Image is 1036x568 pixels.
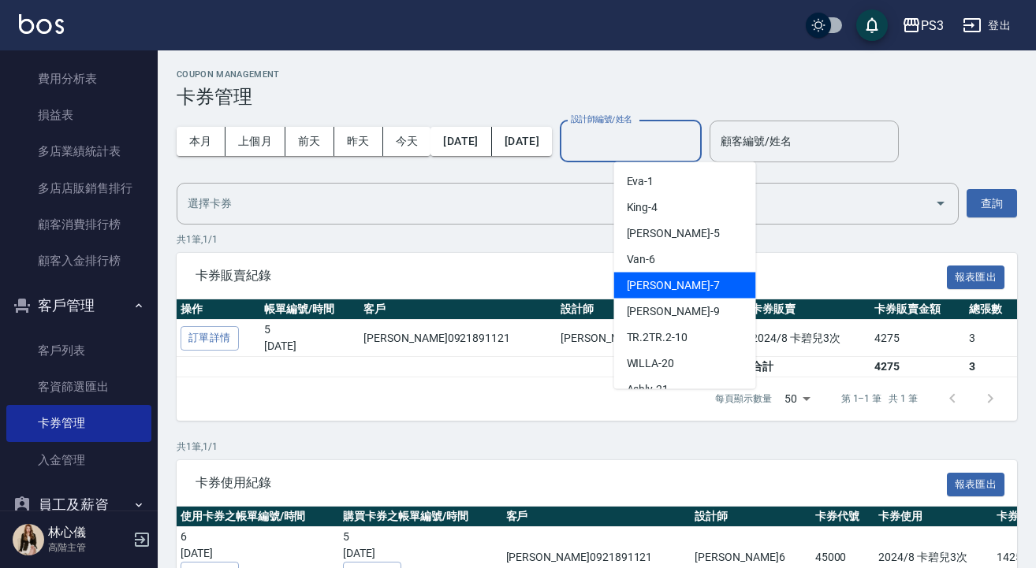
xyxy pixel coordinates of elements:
a: 客資篩選匯出 [6,369,151,405]
span: 卡券使用紀錄 [196,475,947,491]
a: 顧客消費排行榜 [6,206,151,243]
button: Open [928,191,953,216]
td: 3 [965,357,1017,377]
label: 設計師編號/姓名 [571,113,632,125]
button: [DATE] [430,127,491,156]
span: [PERSON_NAME] -9 [627,303,720,320]
th: 客戶 [502,507,691,527]
button: PS3 [896,9,950,42]
th: 卡券販賣 [747,299,870,320]
a: 卡券管理 [6,405,151,441]
button: 報表匯出 [947,265,1005,290]
p: [DATE] [181,545,335,562]
span: King -4 [627,199,658,216]
a: 損益表 [6,97,151,133]
img: Logo [19,14,64,34]
input: 選擇卡券 [184,190,928,217]
img: Person [13,524,44,555]
span: Ashly -21 [627,381,669,398]
button: 員工及薪資 [6,484,151,525]
span: [PERSON_NAME] -7 [627,277,720,294]
td: [PERSON_NAME]6 [557,320,682,357]
p: 第 1–1 筆 共 1 筆 [841,392,918,406]
button: 上個月 [225,127,285,156]
button: save [856,9,888,41]
span: Eva -1 [627,173,654,190]
a: 入金管理 [6,442,151,478]
th: 購買卡券之帳單編號/時間 [339,507,501,527]
th: 卡券使用 [874,507,993,527]
button: [DATE] [492,127,552,156]
th: 設計師 [557,299,682,320]
h2: Coupon Management [177,69,1017,80]
button: 登出 [956,11,1017,40]
h5: 林心儀 [48,525,129,540]
div: PS3 [921,16,944,35]
a: 客戶列表 [6,332,151,369]
button: 本月 [177,127,225,156]
p: 高階主管 [48,540,129,555]
a: 多店店販銷售排行 [6,170,151,206]
a: 訂單詳情 [181,326,239,351]
h3: 卡券管理 [177,86,1017,108]
th: 總張數 [965,299,1017,320]
span: TR.2TR.2 -10 [627,329,688,346]
td: 4275 [870,357,964,377]
th: 使用卡券之帳單編號/時間 [177,507,339,527]
p: 每頁顯示數量 [715,392,772,406]
p: 共 1 筆, 1 / 1 [177,232,1017,247]
button: 報表匯出 [947,473,1005,497]
th: 卡券販賣金額 [870,299,964,320]
th: 操作 [177,299,260,320]
button: 昨天 [334,127,383,156]
th: 客戶 [360,299,557,320]
a: 多店業績統計表 [6,133,151,169]
button: 今天 [383,127,431,156]
td: [PERSON_NAME]0921891121 [360,320,557,357]
span: 卡券販賣紀錄 [196,268,947,284]
a: 費用分析表 [6,61,151,97]
a: 報表匯出 [947,476,1005,491]
a: 報表匯出 [947,269,1005,284]
td: 4275 [870,320,964,357]
button: 前天 [285,127,334,156]
span: [PERSON_NAME] -5 [627,225,720,242]
td: 2024/8 卡碧兒3次 [747,320,870,357]
span: Van -6 [627,251,656,268]
th: 帳單編號/時間 [260,299,360,320]
button: 查詢 [967,189,1017,218]
p: [DATE] [264,338,356,355]
button: 客戶管理 [6,285,151,326]
p: 共 1 筆, 1 / 1 [177,440,1017,454]
td: 5 [260,320,360,357]
th: 設計師 [691,507,811,527]
th: 卡券代號 [811,507,875,527]
td: 合計 [747,357,870,377]
p: [DATE] [343,545,498,562]
span: WILLA -20 [627,355,675,372]
td: 3 [965,320,1017,357]
div: 50 [778,377,816,420]
a: 顧客入金排行榜 [6,243,151,279]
